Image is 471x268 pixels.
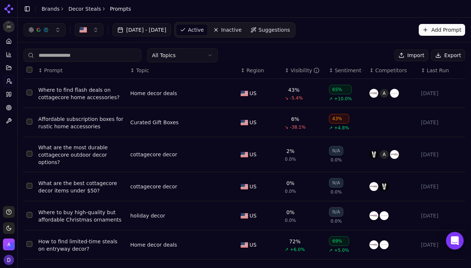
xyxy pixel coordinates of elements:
div: N/A [329,178,343,188]
img: wayfair [369,89,378,98]
div: ↕Topic [130,67,235,74]
div: [DATE] [421,119,456,126]
img: Decor Steals [3,21,15,32]
span: 0.0% [285,188,296,194]
img: US flag [241,242,248,248]
div: ↕Prompt [38,67,124,74]
img: US flag [241,184,248,189]
a: Home decor deals [130,90,177,97]
nav: breadcrumb [42,5,131,13]
button: Select row 5 [26,212,32,218]
a: Decor Steals [68,5,101,13]
span: A [380,89,389,98]
div: ↕Sentiment [329,67,364,74]
button: [DATE] - [DATE] [113,23,171,36]
span: Region [247,67,264,74]
a: How to find limited-time steals on entryway decor? [38,238,124,253]
div: 43% [329,114,349,123]
th: Last Run [418,62,458,79]
img: wayfair [369,182,378,191]
img: pottery barn [380,211,389,220]
div: N/A [329,146,343,156]
span: 0.0% [285,217,296,223]
div: [DATE] [421,212,456,219]
th: Competitors [366,62,418,79]
span: Active [188,26,204,34]
div: Sentiment [335,67,364,74]
div: What are the most durable cottagecore outdoor decor options? [38,144,124,166]
a: cottagecore decor [130,151,177,158]
img: wayfair [369,240,378,249]
div: 6% [291,115,299,123]
button: Select row 3 [26,151,32,157]
button: Open organization switcher [3,239,15,250]
div: ↕Competitors [369,67,415,74]
a: Home decor deals [130,241,177,248]
div: [DATE] [421,183,456,190]
img: US [79,26,87,34]
span: US [249,119,256,126]
span: US [249,183,256,190]
a: Suggestions [247,24,294,36]
div: 43% [288,86,300,94]
span: -5.4% [290,95,303,101]
span: Competitors [375,67,407,74]
span: US [249,90,256,97]
img: pottery barn [390,89,399,98]
button: Export [431,49,465,61]
button: Select row 4 [26,183,32,189]
img: US flag [241,120,248,125]
img: Act Bold [3,239,15,250]
span: US [249,212,256,219]
a: holiday decor [130,212,165,219]
button: Select row 1 [26,90,32,95]
span: US [249,151,256,158]
th: brandMentionRate [282,62,326,79]
div: Where to buy high-quality but affordable Christmas ornaments [38,209,124,223]
button: Current brand: Decor Steals [3,21,15,32]
a: Active [176,24,208,36]
a: cottagecore decor [130,183,177,190]
img: US flag [241,91,248,96]
div: 69% [329,236,349,246]
span: 0.0% [330,218,342,224]
button: Add Prompt [419,24,465,36]
a: What are the best cottagecore decor items under $50? [38,180,124,194]
div: 0% [286,180,294,187]
a: Curated Gift Boxes [130,119,178,126]
span: Last Run [427,67,449,74]
span: +4.8% [334,125,349,131]
span: ↘ [285,95,288,101]
div: 2% [286,147,294,155]
span: US [249,241,256,248]
img: US flag [241,213,248,219]
th: Prompt [35,62,127,79]
span: Prompts [110,5,131,13]
button: Import [394,49,428,61]
div: Open Intercom Messenger [446,232,464,250]
th: Region [238,62,282,79]
img: vintage shopper [369,150,378,159]
button: Select all rows [26,67,32,73]
span: 0.0% [285,156,296,162]
span: +6.0% [290,247,305,253]
img: David White [4,255,14,265]
span: Inactive [221,26,242,34]
img: wayfair [369,211,378,220]
th: sentiment [326,62,366,79]
div: [DATE] [421,241,456,248]
div: 65% [329,85,352,94]
img: vintage shopper [380,182,389,191]
span: Prompt [44,67,63,74]
span: ↗ [329,247,333,253]
span: 0.0% [330,157,342,163]
div: [DATE] [421,151,456,158]
span: -38.1% [290,124,305,130]
div: ↕Visibility [285,67,323,74]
